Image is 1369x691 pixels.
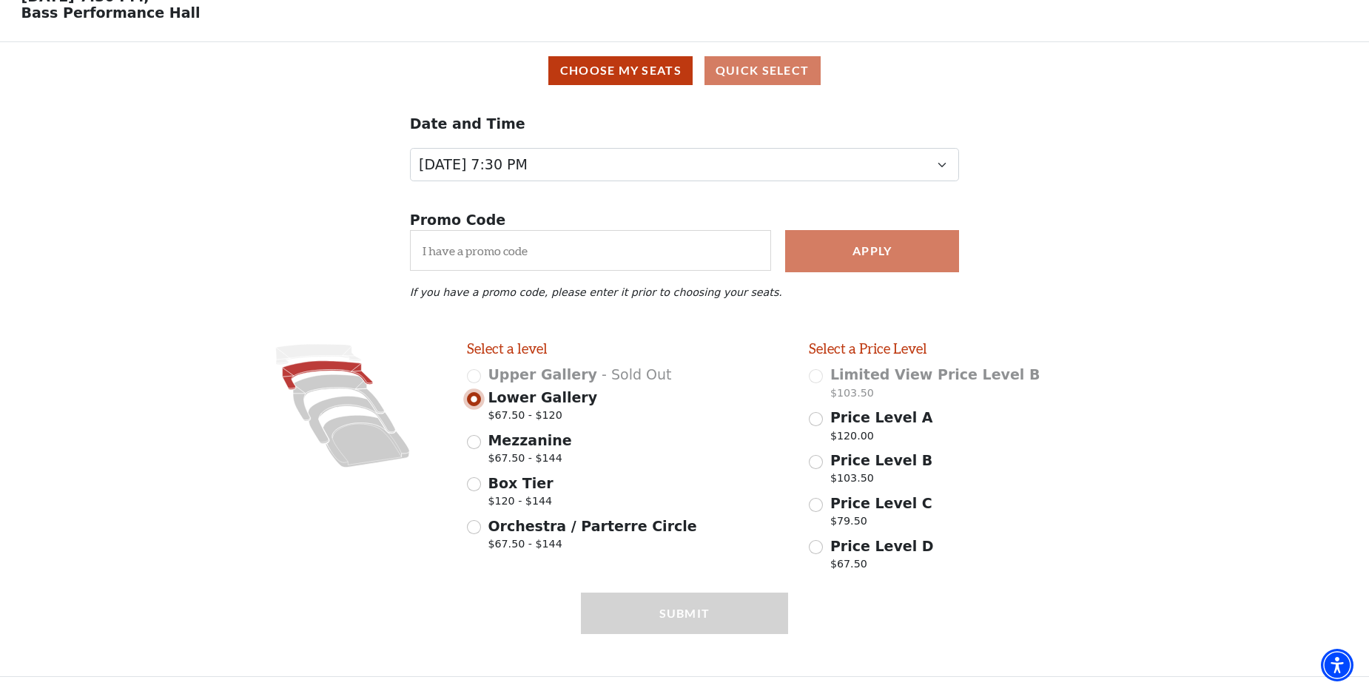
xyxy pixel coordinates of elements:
span: Price Level A [830,409,933,425]
span: Limited View Price Level B [830,366,1040,382]
span: Price Level B [830,452,932,468]
input: Price Level B [809,455,823,469]
span: Lower Gallery [488,389,597,405]
input: Price Level D [809,540,823,554]
h2: Select a Price Level [809,340,1130,357]
input: Price Level A [809,412,823,426]
span: $67.50 - $144 [488,451,571,471]
p: $67.50 [830,556,934,576]
span: Upper Gallery [488,366,597,382]
p: $120.00 [830,428,933,448]
span: Price Level C [830,495,932,511]
span: Mezzanine [488,432,571,448]
p: $103.50 [830,385,1040,405]
span: Box Tier [488,475,553,491]
span: Orchestra / Parterre Circle [488,518,696,534]
div: Accessibility Menu [1321,649,1353,681]
button: Choose My Seats [548,56,693,85]
span: $120 - $144 [488,493,553,513]
span: - Sold Out [602,366,671,382]
p: $79.50 [830,513,932,533]
span: Price Level D [830,538,934,554]
p: Date and Time [410,113,959,135]
span: $67.50 - $144 [488,536,696,556]
h2: Select a level [467,340,788,357]
input: I have a promo code [410,230,772,271]
input: Price Level C [809,498,823,512]
p: If you have a promo code, please enter it prior to choosing your seats. [410,286,959,298]
span: $67.50 - $120 [488,408,597,428]
p: $103.50 [830,471,932,491]
p: Promo Code [410,209,959,231]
